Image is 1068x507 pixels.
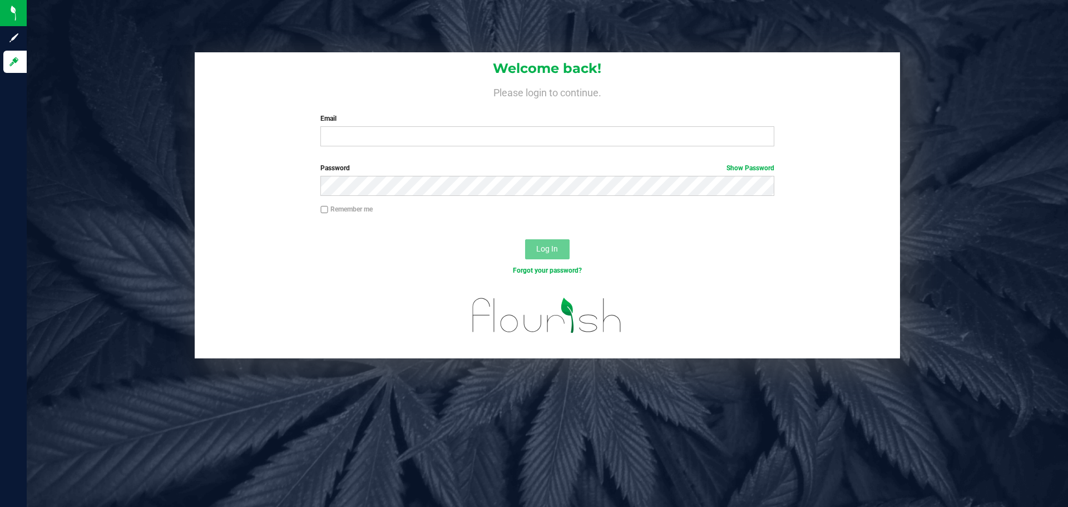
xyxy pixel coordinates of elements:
[726,164,774,172] a: Show Password
[525,239,570,259] button: Log In
[320,164,350,172] span: Password
[8,32,19,43] inline-svg: Sign up
[320,206,328,214] input: Remember me
[195,61,900,76] h1: Welcome back!
[459,287,635,344] img: flourish_logo.svg
[8,56,19,67] inline-svg: Log in
[536,244,558,253] span: Log In
[513,267,582,274] a: Forgot your password?
[320,114,774,124] label: Email
[320,204,373,214] label: Remember me
[195,85,900,98] h4: Please login to continue.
